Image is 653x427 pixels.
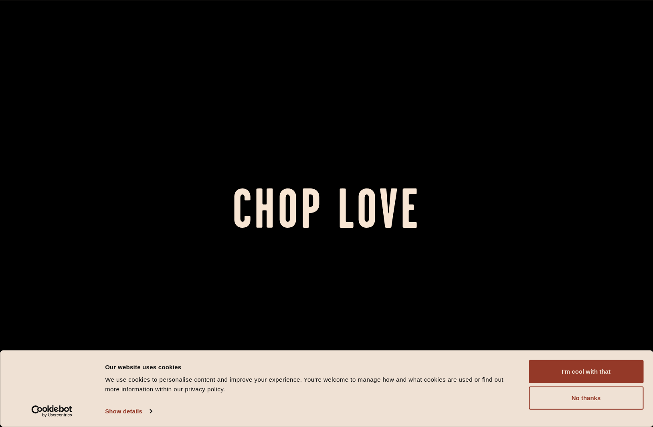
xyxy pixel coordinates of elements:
[105,362,511,372] div: Our website uses cookies
[17,405,87,417] a: Usercentrics Cookiebot - opens in a new window
[529,360,643,383] button: I'm cool with that
[105,405,152,417] a: Show details
[105,375,511,394] div: We use cookies to personalise content and improve your experience. You're welcome to manage how a...
[529,387,643,410] button: No thanks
